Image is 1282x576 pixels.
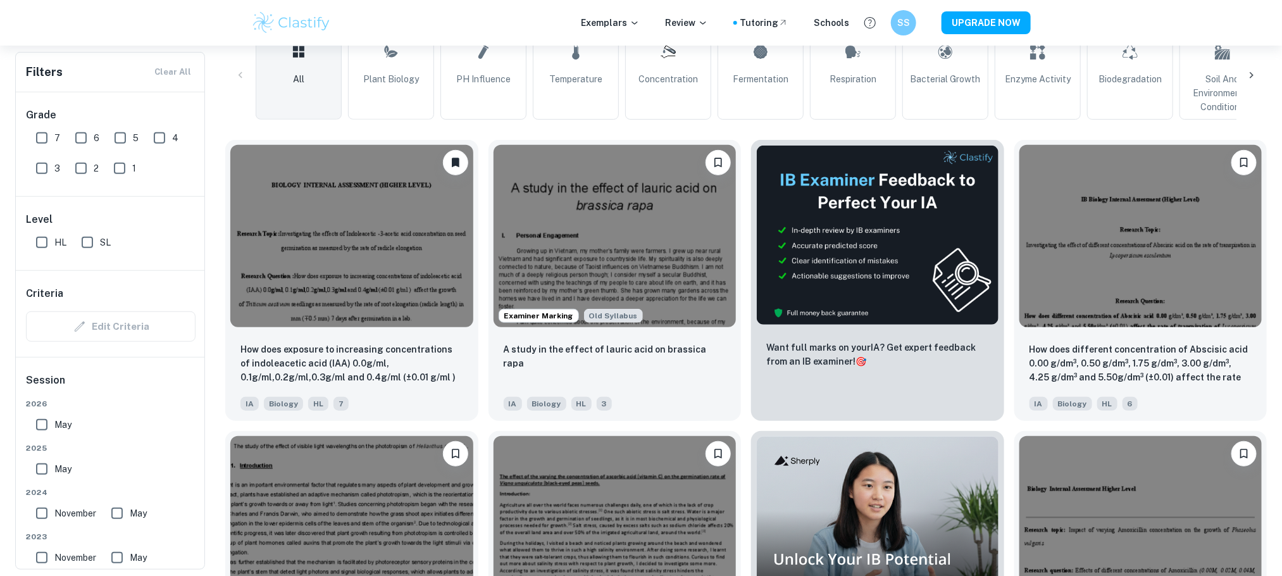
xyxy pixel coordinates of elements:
[130,551,147,565] span: May
[1231,150,1257,175] button: Bookmark
[1053,397,1092,411] span: Biology
[225,140,478,421] a: UnbookmarkHow does exposure to increasing concentrations of indoleacetic acid (IAA) 0.0g/ml, 0.1g...
[856,356,866,366] span: 🎯
[584,309,643,323] span: Old Syllabus
[830,72,876,86] span: Respiration
[638,72,698,86] span: Concentration
[26,398,196,410] span: 2026
[597,397,612,411] span: 3
[54,161,60,175] span: 3
[132,161,136,175] span: 1
[814,16,849,30] a: Schools
[1098,72,1162,86] span: Biodegradation
[1185,72,1260,114] span: Soil and Environmental Conditions
[230,145,473,327] img: Biology IA example thumbnail: How does exposure to increasing concentr
[94,161,99,175] span: 2
[251,10,332,35] img: Clastify logo
[1123,397,1138,411] span: 6
[859,12,881,34] button: Help and Feedback
[172,131,178,145] span: 4
[911,72,981,86] span: Bacterial Growth
[130,506,147,520] span: May
[100,235,111,249] span: SL
[443,150,468,175] button: Unbookmark
[54,235,66,249] span: HL
[363,72,419,86] span: Plant Biology
[54,551,96,565] span: November
[897,16,911,30] h6: SS
[26,108,196,123] h6: Grade
[740,16,788,30] a: Tutoring
[94,131,99,145] span: 6
[1019,145,1262,327] img: Biology IA example thumbnail: How does different concentration of Absc
[26,531,196,542] span: 2023
[504,342,726,370] p: A study in the effect of lauric acid on brassica rapa
[1030,342,1252,385] p: How does different concentration of Abscisic acid 0.00 g/dm³, 0.50 g/dm³, 1.75 g/dm³, 3.00 g/dm³,...
[26,487,196,498] span: 2024
[443,441,468,466] button: Bookmark
[504,397,522,411] span: IA
[584,309,643,323] div: Starting from the May 2025 session, the Biology IA requirements have changed. It's OK to refer to...
[706,441,731,466] button: Bookmark
[499,310,578,322] span: Examiner Marking
[240,397,259,411] span: IA
[665,16,708,30] p: Review
[1097,397,1117,411] span: HL
[54,462,72,476] span: May
[1005,72,1071,86] span: Enzyme Activity
[733,72,788,86] span: Fermentation
[26,373,196,398] h6: Session
[293,72,304,86] span: All
[766,341,989,368] p: Want full marks on your IA ? Get expert feedback from an IB examiner!
[54,418,72,432] span: May
[26,63,63,81] h6: Filters
[494,145,737,327] img: Biology IA example thumbnail: A study in the effect of lauric acid on
[1030,397,1048,411] span: IA
[333,397,349,411] span: 7
[751,140,1004,421] a: ThumbnailWant full marks on yourIA? Get expert feedback from an IB examiner!
[133,131,139,145] span: 5
[549,72,602,86] span: Temperature
[26,286,63,301] h6: Criteria
[581,16,640,30] p: Exemplars
[891,10,916,35] button: SS
[264,397,303,411] span: Biology
[26,311,196,342] div: Criteria filters are unavailable when searching by topic
[571,397,592,411] span: HL
[308,397,328,411] span: HL
[706,150,731,175] button: Bookmark
[756,145,999,325] img: Thumbnail
[54,131,60,145] span: 7
[489,140,742,421] a: Examiner MarkingStarting from the May 2025 session, the Biology IA requirements have changed. It'...
[240,342,463,385] p: How does exposure to increasing concentrations of indoleacetic acid (IAA) 0.0g/ml, 0.1g/ml,0.2g/m...
[54,506,96,520] span: November
[1014,140,1267,421] a: BookmarkHow does different concentration of Abscisic acid 0.00 g/dm³, 0.50 g/dm³, 1.75 g/dm³, 3.0...
[456,72,511,86] span: pH Influence
[527,397,566,411] span: Biology
[1231,441,1257,466] button: Bookmark
[942,11,1031,34] button: UPGRADE NOW
[26,442,196,454] span: 2025
[26,212,196,227] h6: Level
